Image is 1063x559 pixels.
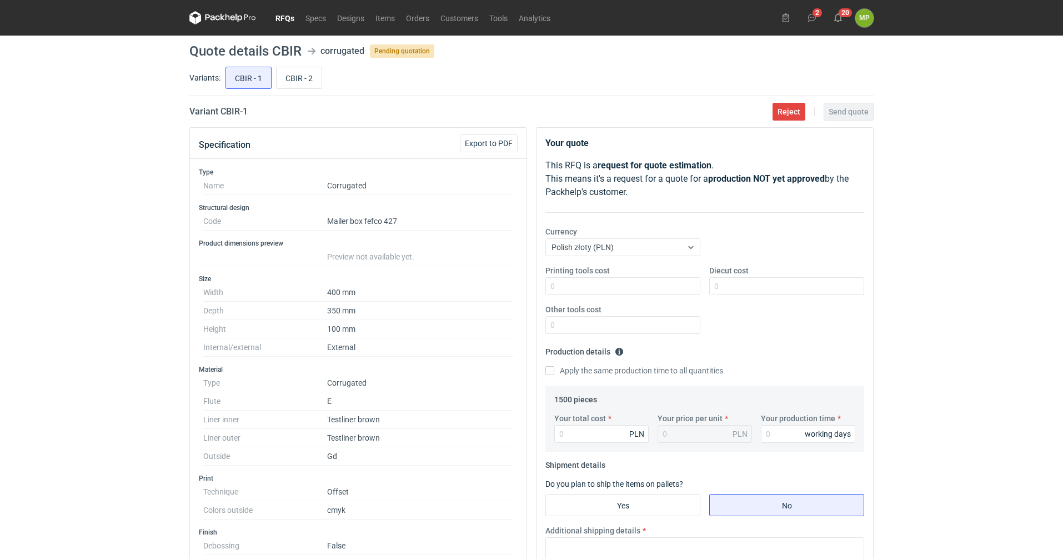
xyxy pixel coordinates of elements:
[803,9,821,27] button: 2
[370,11,400,24] a: Items
[203,212,327,231] dt: Code
[709,277,864,295] input: 0
[829,108,869,116] span: Send quote
[370,44,434,58] span: Pending quotation
[435,11,484,24] a: Customers
[199,365,518,374] h3: Material
[551,243,614,252] span: Polish złoty (PLN)
[545,226,577,237] label: Currency
[327,212,513,231] dd: Mailer box fefco 427
[733,428,748,440] div: PLN
[199,274,518,283] h3: Size
[545,365,723,376] label: Apply the same production time to all quantities
[327,177,513,195] dd: Corrugated
[203,302,327,320] dt: Depth
[327,501,513,520] dd: cmyk
[199,132,250,158] button: Specification
[327,537,513,555] dd: False
[545,456,605,470] legend: Shipment details
[545,277,700,295] input: 0
[327,320,513,338] dd: 100 mm
[203,483,327,501] dt: Technique
[773,103,805,121] button: Reject
[327,447,513,466] dd: Gd
[778,108,800,116] span: Reject
[199,203,518,212] h3: Structural design
[545,525,640,536] label: Additional shipping details
[189,72,220,83] label: Variants:
[276,67,322,89] label: CBIR - 2
[203,283,327,302] dt: Width
[327,392,513,411] dd: E
[545,316,700,334] input: 0
[199,239,518,248] h3: Product dimensions preview
[545,159,864,199] p: This RFQ is a . This means it's a request for a quote for a by the Packhelp's customer.
[327,252,414,261] span: Preview not available yet.
[545,494,700,516] label: Yes
[545,480,683,488] label: Do you plan to ship the items on pallets?
[545,304,601,315] label: Other tools cost
[709,494,864,516] label: No
[203,177,327,195] dt: Name
[199,474,518,483] h3: Print
[203,501,327,520] dt: Colors outside
[829,9,847,27] button: 20
[855,9,874,27] div: Magdalena Polakowska
[855,9,874,27] button: MP
[203,374,327,392] dt: Type
[327,374,513,392] dd: Corrugated
[327,338,513,357] dd: External
[327,429,513,447] dd: Testliner brown
[300,11,332,24] a: Specs
[203,320,327,338] dt: Height
[203,429,327,447] dt: Liner outer
[658,413,723,424] label: Your price per unit
[199,528,518,537] h3: Finish
[761,413,835,424] label: Your production time
[203,447,327,466] dt: Outside
[824,103,874,121] button: Send quote
[327,302,513,320] dd: 350 mm
[545,343,624,356] legend: Production details
[545,265,610,276] label: Printing tools cost
[545,138,589,148] strong: Your quote
[598,160,711,171] strong: request for quote estimation
[465,139,513,147] span: Export to PDF
[761,425,855,443] input: 0
[327,283,513,302] dd: 400 mm
[189,11,256,24] svg: Packhelp Pro
[460,134,518,152] button: Export to PDF
[203,392,327,411] dt: Flute
[327,483,513,501] dd: Offset
[708,173,825,184] strong: production NOT yet approved
[327,411,513,429] dd: Testliner brown
[513,11,556,24] a: Analytics
[400,11,435,24] a: Orders
[203,338,327,357] dt: Internal/external
[554,413,606,424] label: Your total cost
[554,391,597,404] legend: 1500 pieces
[203,411,327,429] dt: Liner inner
[709,265,749,276] label: Diecut cost
[805,428,851,440] div: working days
[320,44,364,58] div: corrugated
[270,11,300,24] a: RFQs
[225,67,272,89] label: CBIR - 1
[189,44,302,58] h1: Quote details CBIR
[332,11,370,24] a: Designs
[629,428,644,440] div: PLN
[189,105,248,118] h2: Variant CBIR - 1
[203,537,327,555] dt: Debossing
[484,11,513,24] a: Tools
[199,168,518,177] h3: Type
[554,425,649,443] input: 0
